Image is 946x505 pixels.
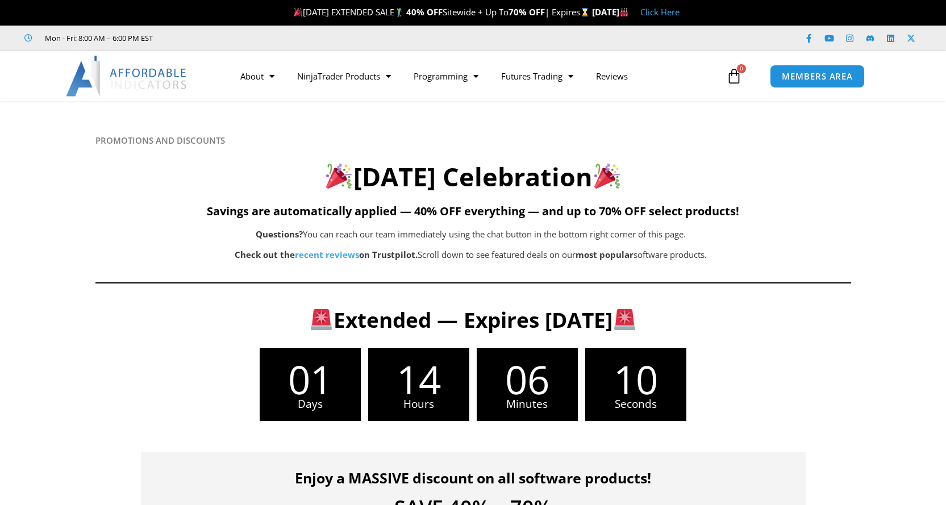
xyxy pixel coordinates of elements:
[229,63,286,89] a: About
[620,8,628,16] img: 🏭
[66,56,188,97] img: LogoAI | Affordable Indicators – NinjaTrader
[95,204,851,218] h5: Savings are automatically applied — 40% OFF everything — and up to 70% OFF select products!
[95,135,851,146] h6: PROMOTIONS AND DISCOUNTS
[490,63,585,89] a: Futures Trading
[640,6,680,18] a: Click Here
[235,249,418,260] strong: Check out the on Trustpilot.
[152,247,790,263] p: Scroll down to see featured deals on our software products.
[782,72,853,81] span: MEMBERS AREA
[368,399,469,410] span: Hours
[368,360,469,399] span: 14
[576,249,634,260] b: most popular
[509,6,545,18] strong: 70% OFF
[152,227,790,243] p: You can reach our team immediately using the chat button in the bottom right corner of this page.
[406,6,443,18] strong: 40% OFF
[311,309,332,330] img: 🚨
[294,8,302,16] img: 🎉
[614,309,635,330] img: 🚨
[295,249,359,260] a: recent reviews
[402,63,490,89] a: Programming
[158,469,789,486] h4: Enjoy a MASSIVE discount on all software products!
[95,160,851,194] h2: [DATE] Celebration
[770,65,865,88] a: MEMBERS AREA
[395,8,403,16] img: 🏌️‍♂️
[585,63,639,89] a: Reviews
[581,8,589,16] img: ⌛
[477,399,578,410] span: Minutes
[592,6,629,18] strong: [DATE]
[585,360,686,399] span: 10
[286,63,402,89] a: NinjaTrader Products
[291,6,592,18] span: [DATE] EXTENDED SALE Sitewide + Up To | Expires
[585,399,686,410] span: Seconds
[709,60,759,93] a: 0
[169,32,339,44] iframe: Customer reviews powered by Trustpilot
[260,360,361,399] span: 01
[256,228,303,240] b: Questions?
[229,63,723,89] nav: Menu
[737,64,746,73] span: 0
[594,163,620,189] img: 🎉
[326,163,352,189] img: 🎉
[260,399,361,410] span: Days
[477,360,578,399] span: 06
[42,31,153,45] span: Mon - Fri: 8:00 AM – 6:00 PM EST
[155,306,791,333] h3: Extended — Expires [DATE]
